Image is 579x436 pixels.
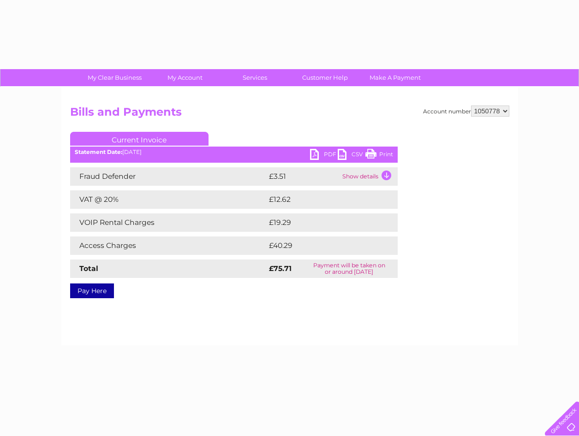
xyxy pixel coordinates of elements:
[70,167,267,186] td: Fraud Defender
[267,213,378,232] td: £19.29
[75,148,122,155] b: Statement Date:
[147,69,223,86] a: My Account
[70,149,398,155] div: [DATE]
[70,106,509,123] h2: Bills and Payments
[287,69,363,86] a: Customer Help
[301,259,398,278] td: Payment will be taken on or around [DATE]
[70,283,114,298] a: Pay Here
[267,236,379,255] td: £40.29
[340,167,398,186] td: Show details
[423,106,509,117] div: Account number
[338,149,365,162] a: CSV
[357,69,433,86] a: Make A Payment
[365,149,393,162] a: Print
[269,264,292,273] strong: £75.71
[70,190,267,209] td: VAT @ 20%
[70,236,267,255] td: Access Charges
[267,190,378,209] td: £12.62
[310,149,338,162] a: PDF
[70,213,267,232] td: VOIP Rental Charges
[77,69,153,86] a: My Clear Business
[217,69,293,86] a: Services
[70,132,209,146] a: Current Invoice
[79,264,98,273] strong: Total
[267,167,340,186] td: £3.51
